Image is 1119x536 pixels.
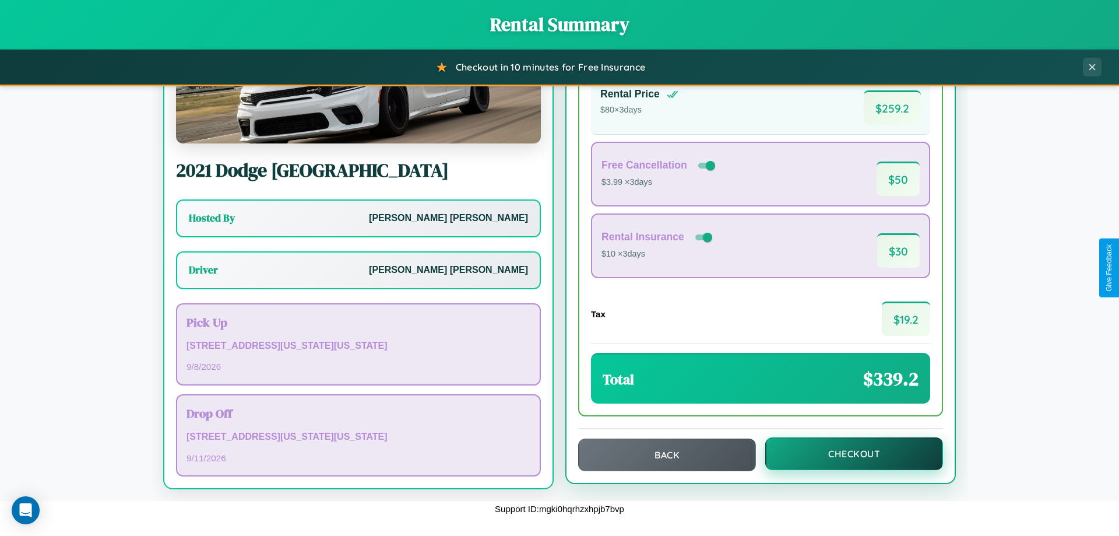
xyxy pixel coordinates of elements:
h3: Pick Up [186,314,530,331]
span: $ 19.2 [882,302,930,336]
span: $ 50 [877,162,920,196]
div: Open Intercom Messenger [12,496,40,524]
span: $ 259.2 [864,90,921,125]
span: $ 339.2 [863,366,919,392]
button: Back [578,439,756,471]
p: $3.99 × 3 days [601,175,717,190]
h4: Rental Price [600,88,660,100]
p: Support ID: mgki0hqrhzxhpjb7bvp [495,501,624,517]
h3: Hosted By [189,211,235,225]
h1: Rental Summary [12,12,1107,37]
p: $ 80 × 3 days [600,103,678,118]
p: [PERSON_NAME] [PERSON_NAME] [369,210,528,227]
span: Checkout in 10 minutes for Free Insurance [456,61,645,73]
h4: Free Cancellation [601,159,687,171]
p: 9 / 11 / 2026 [186,450,530,466]
h3: Total [603,370,634,389]
h3: Driver [189,263,218,277]
h4: Rental Insurance [601,231,684,243]
button: Checkout [765,437,943,470]
h4: Tax [591,309,606,319]
p: $10 × 3 days [601,247,715,262]
h2: 2021 Dodge [GEOGRAPHIC_DATA] [176,157,541,183]
p: [STREET_ADDRESS][US_STATE][US_STATE] [186,429,530,446]
p: [STREET_ADDRESS][US_STATE][US_STATE] [186,338,530,355]
p: [PERSON_NAME] [PERSON_NAME] [369,262,528,279]
span: $ 30 [877,233,920,268]
p: 9 / 8 / 2026 [186,359,530,374]
div: Give Feedback [1105,244,1113,292]
h3: Drop Off [186,405,530,422]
